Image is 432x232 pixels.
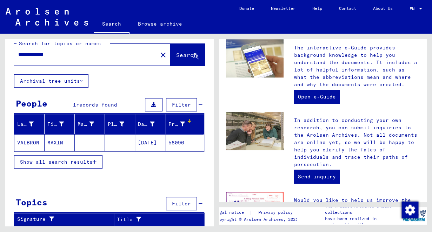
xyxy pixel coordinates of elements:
span: 1 [73,102,76,108]
a: Send inquiry [294,170,340,184]
p: have been realized in partnership with [325,216,401,228]
div: Title [117,214,196,225]
span: Show all search results [20,159,93,165]
a: Open e-Guide [294,90,340,104]
mat-header-cell: Last Name [14,114,45,134]
div: Date of Birth [138,118,165,130]
img: eguide.jpg [226,39,284,78]
mat-icon: close [159,51,167,59]
img: Change consent [401,202,418,218]
button: Show all search results [14,155,102,169]
img: yv_logo.png [401,207,427,224]
div: Signature [17,214,114,225]
img: inquiries.jpg [226,112,284,150]
p: Copyright © Arolsen Archives, 2021 [214,216,301,223]
div: Title [117,216,187,223]
span: Search [176,52,197,59]
div: Place of Birth [108,121,124,128]
mat-cell: MAXIM [45,134,75,151]
img: Arolsen_neg.svg [6,8,88,26]
mat-header-cell: Maiden Name [75,114,105,134]
div: Prisoner # [168,121,185,128]
a: Legal notice [214,209,250,216]
mat-header-cell: Date of Birth [135,114,165,134]
mat-header-cell: Place of Birth [105,114,135,134]
div: First Name [47,118,74,130]
mat-header-cell: First Name [45,114,75,134]
p: In addition to conducting your own research, you can submit inquiries to the Arolsen Archives. No... [294,117,420,168]
mat-cell: [DATE] [135,134,165,151]
div: Last Name [17,118,44,130]
button: Search [170,44,205,66]
div: Maiden Name [78,118,105,130]
div: Place of Birth [108,118,135,130]
div: Last Name [17,121,34,128]
button: Filter [166,197,197,210]
a: Privacy policy [253,209,301,216]
a: Browse archive [129,15,191,32]
a: Search [94,15,129,34]
mat-label: Search for topics or names [19,40,101,47]
button: Archival tree units [14,74,88,88]
p: The Arolsen Archives online collections [325,203,401,216]
mat-header-cell: Prisoner # [165,114,204,134]
div: Prisoner # [168,118,195,130]
span: Filter [172,102,191,108]
p: The interactive e-Guide provides background knowledge to help you understand the documents. It in... [294,44,420,88]
span: Filter [172,200,191,207]
div: First Name [47,121,64,128]
div: Maiden Name [78,121,94,128]
mat-cell: 58090 [165,134,204,151]
mat-cell: VALBRON [14,134,45,151]
button: Filter [166,98,197,111]
div: Topics [16,196,47,209]
span: EN [410,6,417,11]
div: | [214,209,301,216]
span: records found [76,102,117,108]
button: Clear [156,48,170,62]
div: Signature [17,216,105,223]
div: People [16,97,47,110]
div: Date of Birth [138,121,154,128]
